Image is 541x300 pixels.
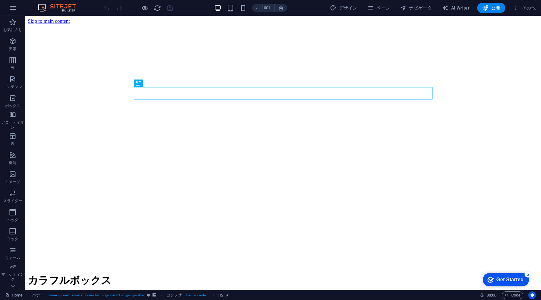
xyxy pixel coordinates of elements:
[278,5,284,11] i: サイズ変更時に、選択した端末にあわせてズームレベルを自動調整します。
[32,291,229,299] nav: breadcrumb
[226,293,229,297] i: 要素にアニメーションが含まれます
[147,293,150,297] i: この要素はカスタマイズ可能なプリセットです
[327,3,360,13] div: デザイン (Ctrl+Alt+Y)
[3,84,22,89] p: コンテンツ
[5,255,20,260] p: フォーム
[166,291,183,299] span: クリックして選択し、ダブルクリックして編集します
[398,3,434,13] button: ナビゲータ
[11,65,15,70] p: 列
[185,291,208,299] span: . banner-content
[5,179,20,184] p: イメージ
[153,4,161,12] button: reload
[365,3,393,13] button: ページ
[19,7,46,13] div: Get Started
[3,27,22,32] p: お気に入り
[7,236,18,241] p: フッタ
[513,5,536,11] span: その他
[262,4,272,12] h6: 100%
[218,291,223,299] span: クリックして選択し、ダブルクリックして編集します
[3,3,45,8] a: Skip to main content
[252,4,275,12] button: 100%
[5,291,22,299] a: クリックして選択をキャンセルし、ダブルクリックしてページを開きます
[152,293,156,297] i: この要素には背景が含まれています
[327,3,360,13] button: デザイン
[32,291,44,299] span: クリックして選択し、ダブルクリックして編集します
[7,217,18,222] p: ヘッダ
[5,3,51,16] div: Get Started 5 items remaining, 0% complete
[36,4,84,12] img: Editor Logo
[400,5,432,11] span: ナビゲータ
[47,1,53,8] div: 5
[442,5,469,11] span: AI Writer
[439,3,472,13] button: AI Writer
[11,141,15,146] p: 表
[5,103,20,108] p: ボックス
[505,291,520,299] span: Code
[528,291,536,299] button: Usercentrics
[154,4,161,12] i: ページのリロード
[480,291,497,299] h6: セッション時間
[3,198,22,203] p: スライダー
[47,291,145,299] span: . banner .preset-banner-v3-home-hero-logo-nav-h1-slogan .parallax
[482,5,500,11] span: 公開
[9,46,16,51] p: 要素
[367,5,390,11] span: ページ
[491,293,492,297] span: :
[477,3,505,13] button: 公開
[510,3,538,13] button: その他
[502,291,523,299] button: Code
[330,5,357,11] span: デザイン
[141,4,148,12] button: プレビューモードを終了して編集を続けるには、ここをクリックしてください
[9,160,16,165] p: 機能
[487,291,496,299] span: 00 00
